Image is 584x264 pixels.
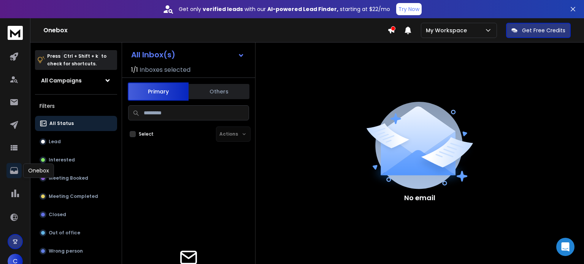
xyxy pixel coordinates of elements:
p: Lead [49,139,61,145]
h1: All Inbox(s) [131,51,175,58]
strong: AI-powered Lead Finder, [267,5,338,13]
span: Ctrl + Shift + k [62,52,99,60]
p: No email [404,193,435,203]
h3: Filters [35,101,117,111]
div: Open Intercom Messenger [556,238,574,256]
p: Interested [49,157,75,163]
p: Get only with our starting at $22/mo [179,5,390,13]
button: Others [189,83,249,100]
button: Out of office [35,225,117,240]
button: All Inbox(s) [125,47,251,62]
p: Wrong person [49,248,83,254]
p: Out of office [49,230,80,236]
img: logo [8,26,23,40]
label: Select [139,131,154,137]
span: 1 / 1 [131,65,138,74]
p: My Workspace [426,27,470,34]
button: Try Now [396,3,422,15]
p: Meeting Completed [49,193,98,199]
h1: Onebox [43,26,387,35]
p: Closed [49,212,66,218]
h3: Inboxes selected [140,65,190,74]
p: Meeting Booked [49,175,88,181]
h1: All Campaigns [41,77,82,84]
button: Lead [35,134,117,149]
button: Meeting Completed [35,189,117,204]
p: Press to check for shortcuts. [47,52,106,68]
button: Get Free Credits [506,23,571,38]
button: All Status [35,116,117,131]
p: Get Free Credits [522,27,565,34]
p: Try Now [398,5,419,13]
button: Primary [128,82,189,101]
div: Onebox [23,163,54,178]
strong: verified leads [203,5,243,13]
button: Wrong person [35,243,117,259]
button: Closed [35,207,117,222]
button: Meeting Booked [35,171,117,186]
p: All Status [49,120,74,126]
button: Interested [35,152,117,168]
button: All Campaigns [35,73,117,88]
